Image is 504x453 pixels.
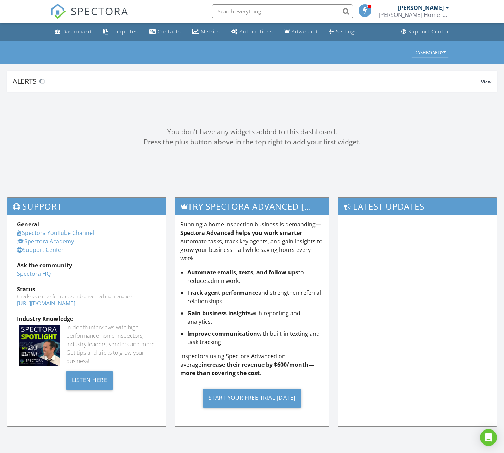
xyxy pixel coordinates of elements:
div: Dashboard [62,28,92,35]
div: Alerts [13,76,481,86]
p: Inspectors using Spectora Advanced on average . [180,352,324,377]
a: Dashboard [52,25,94,38]
a: Spectora YouTube Channel [17,229,94,237]
div: Metrics [201,28,220,35]
a: Advanced [281,25,321,38]
div: Automations [239,28,273,35]
li: with built-in texting and task tracking. [187,329,324,346]
h3: Try spectora advanced [DATE] [175,198,329,215]
strong: increase their revenue by $600/month—more than covering the cost [180,361,314,377]
a: Templates [100,25,141,38]
li: with reporting and analytics. [187,309,324,326]
a: Automations (Basic) [229,25,276,38]
p: Running a home inspection business is demanding— . Automate tasks, track key agents, and gain ins... [180,220,324,262]
div: In-depth interviews with high-performance home inspectors, industry leaders, vendors and more. Ge... [66,323,156,365]
div: Templates [111,28,138,35]
div: You don't have any widgets added to this dashboard. [7,127,497,137]
strong: Track agent performance [187,289,258,297]
h3: Latest Updates [338,198,497,215]
div: Advanced [292,28,318,35]
img: The Best Home Inspection Software - Spectora [50,4,66,19]
input: Search everything... [212,4,353,18]
div: Ask the community [17,261,156,269]
a: Spectora HQ [17,270,51,278]
div: Industry Knowledge [17,315,156,323]
div: Contacts [158,28,181,35]
div: Support Center [408,28,449,35]
div: Listen Here [66,371,113,390]
div: Settings [336,28,357,35]
a: SPECTORA [50,10,129,24]
span: SPECTORA [71,4,129,18]
div: Press the plus button above in the top right to add your first widget. [7,137,497,147]
li: and strengthen referral relationships. [187,288,324,305]
strong: General [17,221,39,228]
img: Spectoraspolightmain [19,325,60,366]
strong: Improve communication [187,330,257,337]
a: Start Your Free Trial [DATE] [180,383,324,413]
span: View [481,79,491,85]
li: to reduce admin work. [187,268,324,285]
div: Start Your Free Trial [DATE] [203,389,301,408]
a: Contacts [147,25,184,38]
div: Open Intercom Messenger [480,429,497,446]
a: Support Center [17,246,64,254]
a: Support Center [398,25,452,38]
strong: Gain business insights [187,309,251,317]
a: Metrics [189,25,223,38]
a: Spectora Academy [17,237,74,245]
div: Dashboards [414,50,446,55]
div: Status [17,285,156,293]
div: [PERSON_NAME] [398,4,444,11]
strong: Spectora Advanced helps you work smarter [180,229,302,237]
button: Dashboards [411,48,449,57]
a: Listen Here [66,376,113,384]
a: [URL][DOMAIN_NAME] [17,299,75,307]
div: Musselman Home Inspection [379,11,449,18]
a: Settings [326,25,360,38]
strong: Automate emails, texts, and follow-ups [187,268,298,276]
div: Check system performance and scheduled maintenance. [17,293,156,299]
h3: Support [7,198,166,215]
